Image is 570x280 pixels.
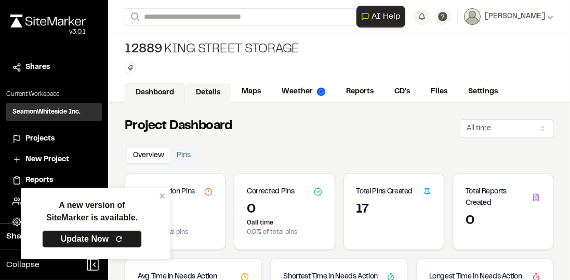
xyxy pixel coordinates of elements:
img: rebrand.png [10,15,86,27]
button: Search [125,8,143,25]
a: Reports [12,175,96,186]
a: New Project [12,154,96,165]
span: Projects [25,133,55,145]
p: 0.0 % of total pins [247,228,322,237]
a: Weather [271,82,336,102]
h3: Total Reports Created [466,186,533,209]
img: User [464,8,481,25]
span: New Project [25,154,69,165]
span: AI Help [372,10,401,23]
div: 0 [247,202,322,218]
a: CD's [384,82,420,102]
h3: SeamonWhiteside Inc. [12,107,81,117]
h3: Total Pins Created [356,186,413,198]
a: Settings [458,82,508,102]
h3: Corrected Pins [247,186,294,198]
button: Open AI Assistant [356,6,405,27]
span: Share Workspace [6,230,76,243]
a: Files [420,82,458,102]
a: Reports [336,82,384,102]
a: Dashboard [125,83,185,103]
span: Shares [25,62,50,73]
a: Maps [231,82,271,102]
button: Edit Tags [125,62,136,74]
img: precipai.png [317,88,325,96]
button: Overview [127,148,170,163]
a: Projects [12,133,96,145]
a: Update Now [42,230,142,248]
p: 0.0 % of total pins [138,228,213,237]
a: Details [185,83,231,103]
div: 0 [138,202,213,218]
div: Open AI Assistant [356,6,409,27]
p: 0 all time [247,218,322,228]
div: King Street Storage [125,41,299,58]
p: A new version of SiteMarker is available. [46,199,138,224]
button: Pins [170,148,197,163]
span: 12889 [125,41,162,58]
h2: Project Dashboard [125,118,232,135]
span: Reports [25,175,53,186]
button: [PERSON_NAME] [464,8,553,25]
span: [PERSON_NAME] [485,11,545,22]
div: 17 [356,202,431,218]
p: 0 all time [138,218,213,228]
div: Oh geez...please don't... [10,27,86,37]
p: Current Workspace [6,90,102,99]
span: Collapse [6,259,39,271]
button: close [159,192,166,200]
div: 0 [466,213,540,230]
a: Shares [12,62,96,73]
